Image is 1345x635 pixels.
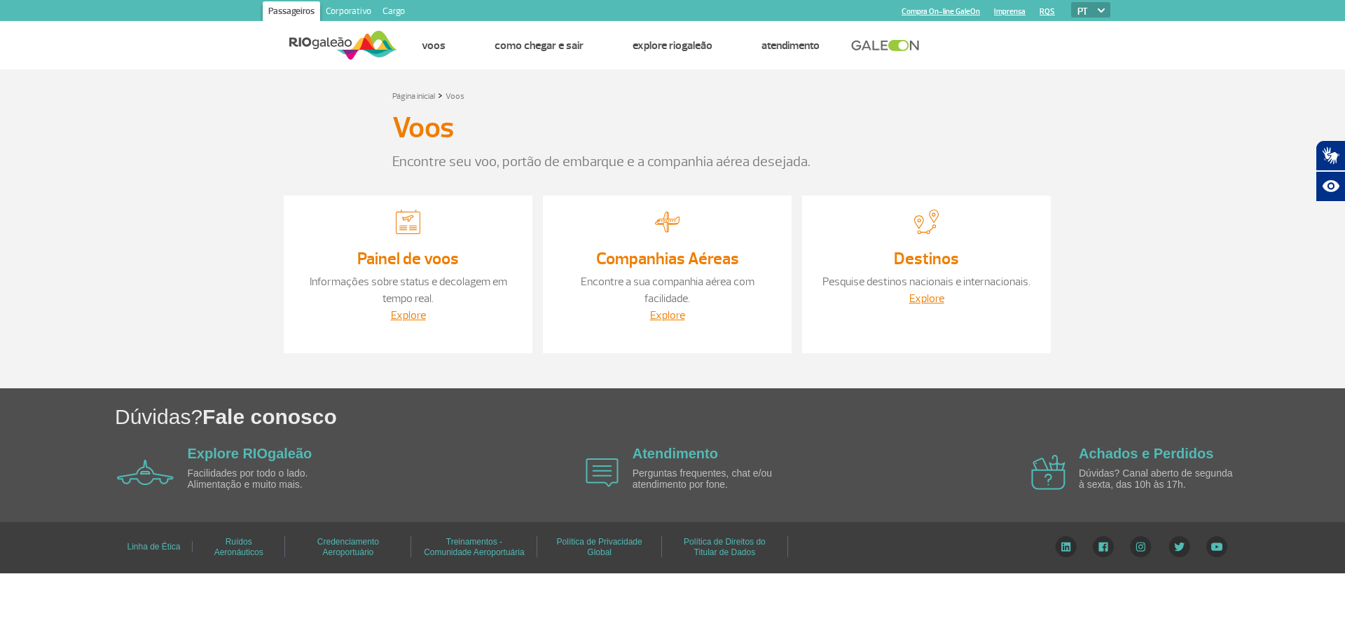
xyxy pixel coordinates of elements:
[1040,7,1055,16] a: RQS
[902,7,980,16] a: Compra On-line GaleOn
[909,292,944,306] a: Explore
[633,39,712,53] a: Explore RIOgaleão
[1130,536,1152,557] img: Instagram
[1093,536,1114,557] img: Facebook
[438,87,443,103] a: >
[202,405,337,428] span: Fale conosco
[320,1,377,24] a: Corporativo
[446,91,464,102] a: Voos
[684,532,766,562] a: Política de Direitos do Titular de Dados
[1079,446,1213,461] a: Achados e Perdidos
[392,111,454,146] h3: Voos
[822,275,1030,289] a: Pesquise destinos nacionais e internacionais.
[1206,536,1227,557] img: YouTube
[357,248,459,269] a: Painel de voos
[1168,536,1190,557] img: Twitter
[310,275,507,306] a: Informações sobre status e decolagem em tempo real.
[1316,140,1345,171] button: Abrir tradutor de língua de sinais.
[117,460,174,485] img: airplane icon
[495,39,584,53] a: Como chegar e sair
[115,402,1345,431] h1: Dúvidas?
[1079,468,1240,490] p: Dúvidas? Canal aberto de segunda à sexta, das 10h às 17h.
[596,248,739,269] a: Companhias Aéreas
[581,275,754,306] a: Encontre a sua companhia aérea com facilidade.
[994,7,1026,16] a: Imprensa
[127,537,180,557] a: Linha de Ética
[188,468,349,490] p: Facilidades por todo o lado. Alimentação e muito mais.
[1316,171,1345,202] button: Abrir recursos assistivos.
[391,308,426,322] a: Explore
[214,532,263,562] a: Ruídos Aeronáuticos
[633,468,794,490] p: Perguntas frequentes, chat e/ou atendimento por fone.
[586,458,619,487] img: airplane icon
[422,39,446,53] a: Voos
[392,91,435,102] a: Página inicial
[317,532,379,562] a: Credenciamento Aeroportuário
[392,151,953,172] p: Encontre seu voo, portão de embarque e a companhia aérea desejada.
[1031,455,1065,490] img: airplane icon
[263,1,320,24] a: Passageiros
[761,39,820,53] a: Atendimento
[1316,140,1345,202] div: Plugin de acessibilidade da Hand Talk.
[650,308,685,322] a: Explore
[377,1,411,24] a: Cargo
[894,248,959,269] a: Destinos
[557,532,642,562] a: Política de Privacidade Global
[633,446,718,461] a: Atendimento
[1055,536,1077,557] img: LinkedIn
[188,446,312,461] a: Explore RIOgaleão
[424,532,524,562] a: Treinamentos - Comunidade Aeroportuária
